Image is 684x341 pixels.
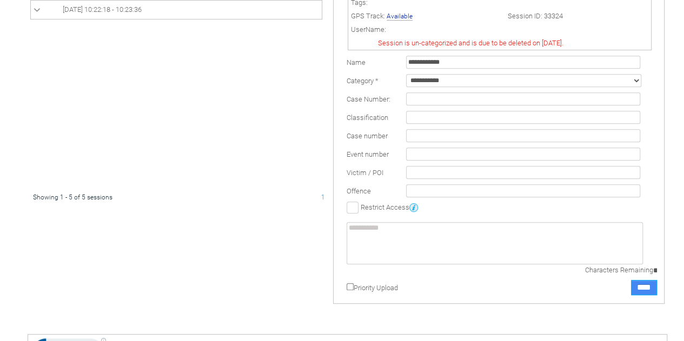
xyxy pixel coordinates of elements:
span: 33324 [544,12,563,20]
span: Case number [347,132,388,140]
span: UserName: [351,25,386,34]
div: Characters Remaining [517,266,657,275]
span: Classification [347,113,388,122]
span: GPS Track: [351,12,385,20]
a: Available [387,12,413,21]
span: Offence [347,187,371,195]
a: [DATE] 10:22:18 - 10:23:36 [34,3,319,16]
span: Showing 1 - 5 of 5 sessions [33,193,112,201]
span: Case Number: [347,95,390,103]
label: Category * [347,77,378,85]
span: Victim / POI [347,169,383,177]
span: 1 [321,193,325,201]
span: Session ID: [508,12,542,20]
span: Event number [347,150,389,158]
label: Priority Upload [354,284,398,292]
label: Name [347,58,366,66]
span: Session is un-categorized and is due to be deleted on [DATE]. [378,39,563,47]
span: [DATE] 10:22:18 - 10:23:36 [63,5,142,14]
td: Restrict Access [344,200,660,214]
